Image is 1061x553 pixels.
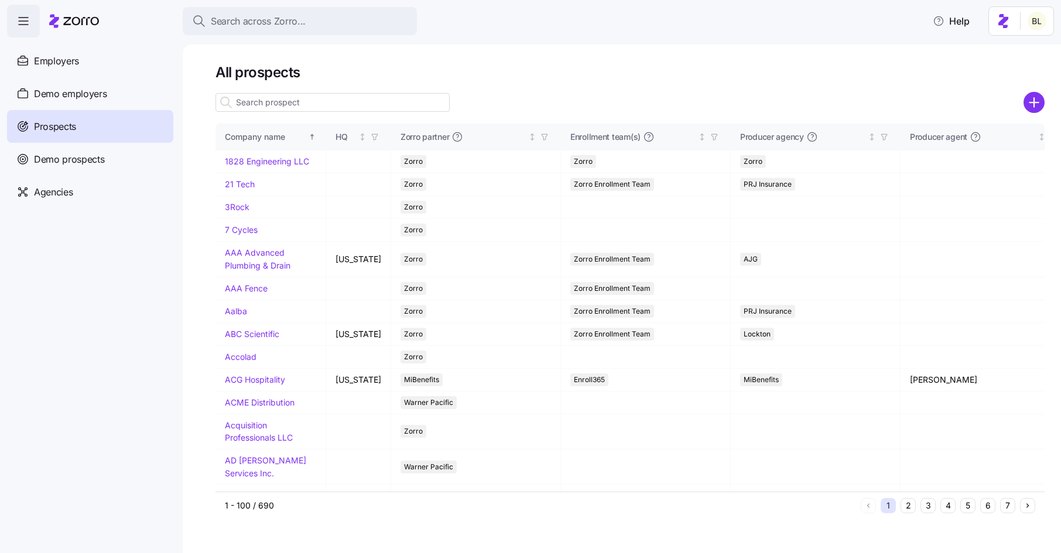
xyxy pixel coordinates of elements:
a: Acquisition Professionals LLC [225,420,293,443]
a: Demo prospects [7,143,173,176]
a: AAA Fence [225,283,268,293]
span: Zorro Enrollment Team [574,178,651,191]
a: Advanced Wireless Communications [225,490,299,513]
a: 1828 Engineering LLC [225,156,309,166]
span: Zorro [404,178,423,191]
button: 5 [960,498,976,513]
div: Not sorted [698,133,706,141]
span: Demo employers [34,87,107,101]
span: MiBenefits [744,373,779,386]
span: PRJ Insurance [744,178,792,191]
span: Agencies [34,185,73,200]
button: Help [923,9,979,33]
button: 4 [940,498,956,513]
a: ACME Distribution [225,397,295,407]
img: 2fabda6663eee7a9d0b710c60bc473af [1028,12,1046,30]
span: AJG [744,253,758,266]
div: HQ [336,130,356,143]
th: Company nameSorted ascending [215,123,326,150]
div: Not sorted [1038,133,1046,141]
span: Employers [34,54,79,68]
a: ACG Hospitality [225,375,285,384]
span: Zorro [404,425,423,438]
td: [US_STATE] [326,242,391,277]
a: 21 Tech [225,179,255,189]
th: Zorro partnerNot sorted [391,123,561,150]
span: Zorro partner [401,131,449,143]
div: Company name [225,130,306,143]
a: 7 Cycles [225,225,258,235]
span: Help [933,14,970,28]
td: [US_STATE] [326,369,391,391]
td: [US_STATE] [326,323,391,346]
div: Sorted ascending [308,133,316,141]
span: Zorro [404,224,423,236]
span: Enrollment team(s) [570,131,641,143]
a: Agencies [7,176,173,208]
button: Previous page [861,498,876,513]
th: Enrollment team(s)Not sorted [561,123,731,150]
a: Aalba [225,306,247,316]
span: Zorro [404,253,423,266]
a: Accolad [225,352,256,362]
div: 1 - 100 / 690 [225,500,856,511]
button: 1 [881,498,896,513]
span: Zorro [404,201,423,214]
h1: All prospects [215,63,1045,81]
span: Zorro Enrollment Team [574,282,651,295]
span: Zorro [404,155,423,168]
span: PRJ Insurance [744,305,792,318]
span: Zorro [404,305,423,318]
span: Enroll365 [574,373,605,386]
button: Search across Zorro... [183,7,417,35]
div: Not sorted [868,133,876,141]
span: Zorro [404,351,423,363]
span: Zorro Enrollment Team [574,328,651,341]
svg: add icon [1024,92,1045,113]
a: Employers [7,44,173,77]
th: Producer agencyNot sorted [731,123,901,150]
a: ABC Scientific [225,329,279,339]
span: Warner Pacific [404,396,453,409]
span: Search across Zorro... [211,14,306,29]
button: 6 [980,498,995,513]
button: 3 [920,498,936,513]
span: Zorro [404,328,423,341]
span: Zorro Enrollment Team [574,253,651,266]
span: Producer agency [740,131,804,143]
span: MiBenefits [404,373,439,386]
span: Zorro [744,155,762,168]
span: Producer agent [910,131,967,143]
a: 3Rock [225,202,249,212]
button: Next page [1020,498,1035,513]
div: Not sorted [528,133,536,141]
a: Prospects [7,110,173,143]
span: Prospects [34,119,76,134]
span: Warner Pacific [404,461,453,473]
a: Demo employers [7,77,173,110]
a: AD [PERSON_NAME] Services Inc. [225,455,306,478]
div: Not sorted [358,133,367,141]
span: Zorro Enrollment Team [574,305,651,318]
span: Zorro [404,282,423,295]
th: HQNot sorted [326,123,391,150]
span: Demo prospects [34,152,105,167]
input: Search prospect [215,93,450,112]
a: AAA Advanced Plumbing & Drain [225,248,290,270]
button: 2 [901,498,916,513]
span: Zorro [574,155,593,168]
button: 7 [1000,498,1015,513]
span: Lockton [744,328,771,341]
